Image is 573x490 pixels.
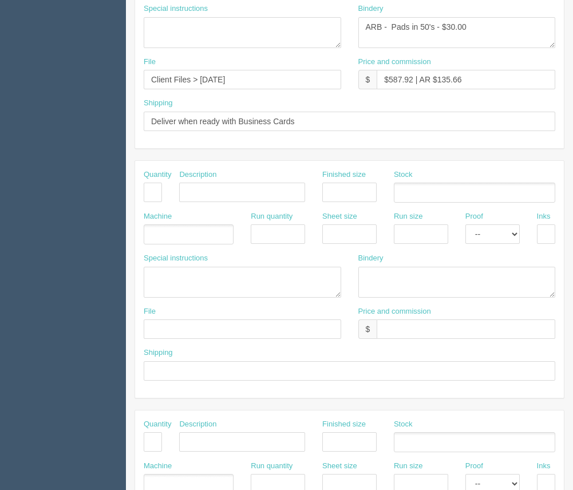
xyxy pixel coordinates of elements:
label: Shipping [144,98,173,109]
label: Special instructions [144,253,208,264]
div: $ [358,319,377,339]
label: Shipping [144,347,173,358]
label: Stock [394,169,413,180]
label: Quantity [144,419,162,430]
label: Finished size [322,419,366,430]
label: Run size [394,211,423,222]
label: Machine [144,211,172,222]
label: Description [179,419,216,430]
textarea: ARB - Pads in 50's - $30.00 [358,17,556,48]
label: Finished size [322,169,366,180]
label: Run quantity [251,461,293,472]
label: Machine [144,461,172,472]
label: Sheet size [322,211,357,222]
label: Inks [537,461,551,472]
label: Sheet size [322,461,357,472]
label: Bindery [358,253,384,264]
label: Run quantity [251,211,293,222]
label: Special instructions [144,3,208,14]
label: File [144,306,156,317]
label: Proof [465,211,483,222]
label: Run size [394,461,423,472]
label: Description [179,169,216,180]
label: File [144,57,156,68]
label: Stock [394,419,413,430]
label: Price and commission [358,306,431,317]
label: Quantity [144,169,162,180]
label: Inks [537,211,551,222]
label: Proof [465,461,483,472]
div: $ [358,70,377,89]
label: Price and commission [358,57,431,68]
label: Bindery [358,3,384,14]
